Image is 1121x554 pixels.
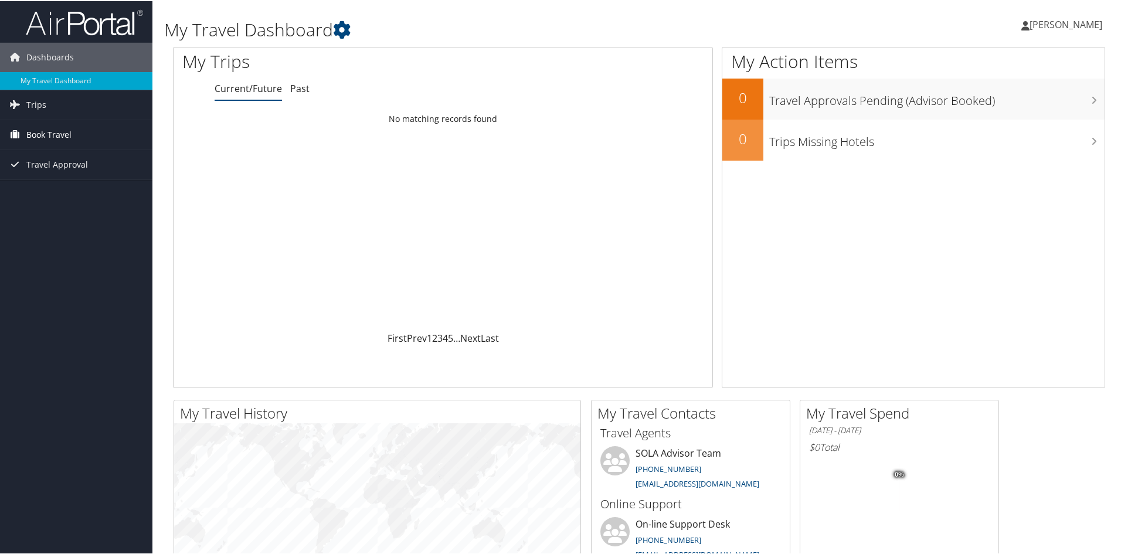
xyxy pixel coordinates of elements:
[448,331,453,344] a: 5
[600,495,781,511] h3: Online Support
[597,402,790,422] h2: My Travel Contacts
[636,477,759,488] a: [EMAIL_ADDRESS][DOMAIN_NAME]
[388,331,407,344] a: First
[26,42,74,71] span: Dashboards
[180,402,580,422] h2: My Travel History
[769,127,1105,149] h3: Trips Missing Hotels
[460,331,481,344] a: Next
[809,440,820,453] span: $0
[722,77,1105,118] a: 0Travel Approvals Pending (Advisor Booked)
[407,331,427,344] a: Prev
[164,16,797,41] h1: My Travel Dashboard
[769,86,1105,108] h3: Travel Approvals Pending (Advisor Booked)
[722,87,763,107] h2: 0
[1030,17,1102,30] span: [PERSON_NAME]
[26,149,88,178] span: Travel Approval
[722,48,1105,73] h1: My Action Items
[443,331,448,344] a: 4
[636,533,701,544] a: [PHONE_NUMBER]
[427,331,432,344] a: 1
[26,8,143,35] img: airportal-logo.png
[290,81,310,94] a: Past
[437,331,443,344] a: 3
[26,119,72,148] span: Book Travel
[432,331,437,344] a: 2
[806,402,998,422] h2: My Travel Spend
[809,424,990,435] h6: [DATE] - [DATE]
[481,331,499,344] a: Last
[895,470,904,477] tspan: 0%
[174,107,712,128] td: No matching records found
[182,48,479,73] h1: My Trips
[809,440,990,453] h6: Total
[215,81,282,94] a: Current/Future
[722,118,1105,159] a: 0Trips Missing Hotels
[26,89,46,118] span: Trips
[722,128,763,148] h2: 0
[1021,6,1114,41] a: [PERSON_NAME]
[636,463,701,473] a: [PHONE_NUMBER]
[453,331,460,344] span: …
[600,424,781,440] h3: Travel Agents
[595,445,787,493] li: SOLA Advisor Team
